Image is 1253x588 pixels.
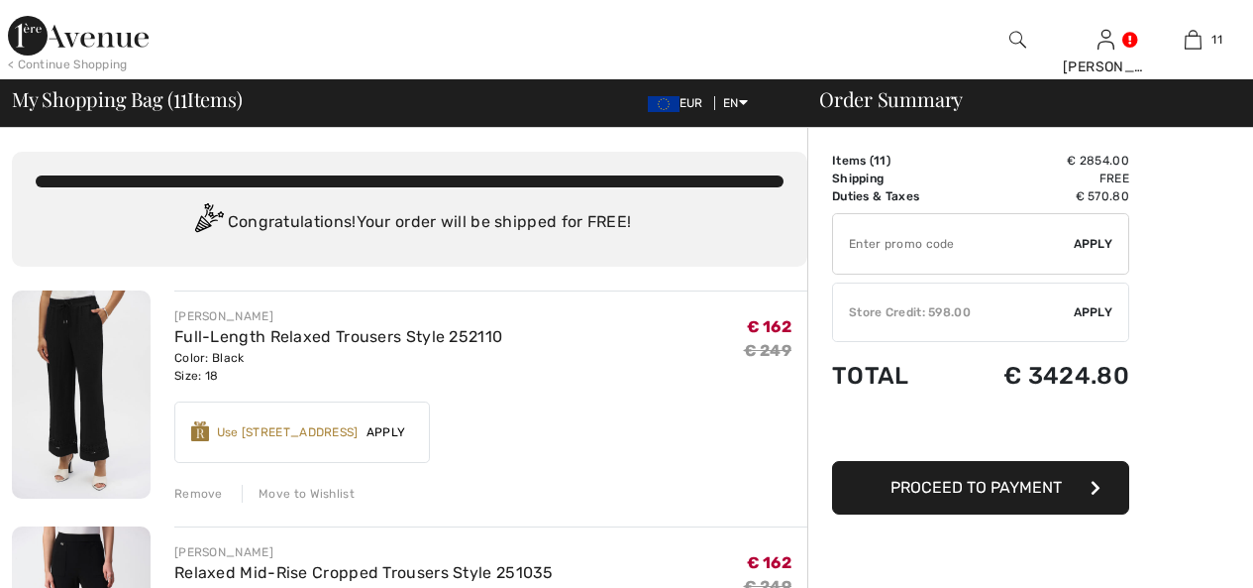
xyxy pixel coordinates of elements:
[744,341,792,360] s: € 249
[36,203,783,243] div: Congratulations! Your order will be shipped for FREE!
[1074,235,1113,253] span: Apply
[954,342,1129,410] td: € 3424.80
[217,423,359,441] div: Use [STREET_ADDRESS]
[174,349,502,385] div: Color: Black Size: 18
[1074,303,1113,321] span: Apply
[1097,30,1114,49] a: Sign In
[795,89,1241,109] div: Order Summary
[833,214,1074,274] input: Promo code
[174,485,223,503] div: Remove
[174,543,554,561] div: [PERSON_NAME]
[832,342,954,410] td: Total
[832,410,1129,454] iframe: PayPal
[1097,28,1114,52] img: My Info
[173,84,187,110] span: 11
[8,56,128,73] div: < Continue Shopping
[832,461,1129,515] button: Proceed to Payment
[1009,28,1026,52] img: search the website
[954,187,1129,205] td: € 570.80
[174,327,502,346] a: Full-Length Relaxed Trousers Style 252110
[874,154,887,168] span: 11
[1063,57,1149,77] div: [PERSON_NAME]
[8,16,149,56] img: 1ère Avenue
[723,96,748,110] span: EN
[12,291,151,499] img: Full-Length Relaxed Trousers Style 252110
[191,421,209,441] img: Reward-Logo.svg
[242,485,355,503] div: Move to Wishlist
[174,563,554,582] a: Relaxed Mid-Rise Cropped Trousers Style 251035
[648,96,679,112] img: Euro
[188,203,228,243] img: Congratulation2.svg
[954,170,1129,187] td: Free
[833,303,1074,321] div: Store Credit: 598.00
[12,89,243,109] span: My Shopping Bag ( Items)
[1185,28,1201,52] img: My Bag
[174,307,502,325] div: [PERSON_NAME]
[890,478,1062,497] span: Proceed to Payment
[648,96,711,110] span: EUR
[832,187,954,205] td: Duties & Taxes
[1211,31,1222,49] span: 11
[747,553,792,572] span: € 162
[747,317,792,336] span: € 162
[359,423,414,441] span: Apply
[1150,28,1236,52] a: 11
[832,170,954,187] td: Shipping
[832,152,954,170] td: Items ( )
[954,152,1129,170] td: € 2854.00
